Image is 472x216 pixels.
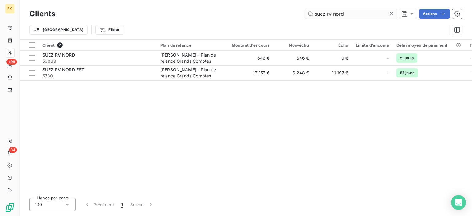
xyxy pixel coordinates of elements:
span: SUEZ RV NORD [42,52,75,57]
div: Non-échu [277,43,309,48]
span: 51 jours [396,53,417,63]
td: 11 197 € [313,65,352,80]
span: Client [42,43,55,48]
button: Précédent [81,198,118,211]
span: 2 [57,42,63,48]
td: 6 248 € [273,65,313,80]
button: 1 [118,198,127,211]
span: +99 [6,59,17,65]
span: - [387,55,389,61]
h3: Clients [29,8,55,19]
div: [PERSON_NAME] - Plan de relance Grands Comptes [160,52,217,64]
span: 5730 [42,73,153,79]
div: Échu [317,43,348,48]
span: 55 jours [396,68,418,77]
span: 100 [35,202,42,208]
button: Filtrer [95,25,124,35]
span: 34 [9,147,17,153]
div: [PERSON_NAME] - Plan de relance Grands Comptes [160,67,217,79]
span: 59069 [42,58,153,64]
div: EX [5,4,15,14]
span: 1 [121,202,123,208]
span: SUEZ RV NORD EST [42,67,84,72]
div: Délai moyen de paiement [396,43,462,48]
td: 17 157 € [221,65,273,80]
span: - [470,70,471,75]
div: Limite d’encours [356,43,389,48]
button: [GEOGRAPHIC_DATA] [29,25,88,35]
input: Rechercher [305,9,397,19]
td: 0 € [313,51,352,65]
div: Plan de relance [160,43,217,48]
div: Open Intercom Messenger [451,195,466,210]
img: Logo LeanPay [5,202,15,212]
div: Montant d'encours [224,43,270,48]
td: 646 € [273,51,313,65]
td: 646 € [221,51,273,65]
span: - [470,55,471,61]
button: Actions [419,9,450,19]
span: - [387,70,389,76]
button: Suivant [127,198,158,211]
